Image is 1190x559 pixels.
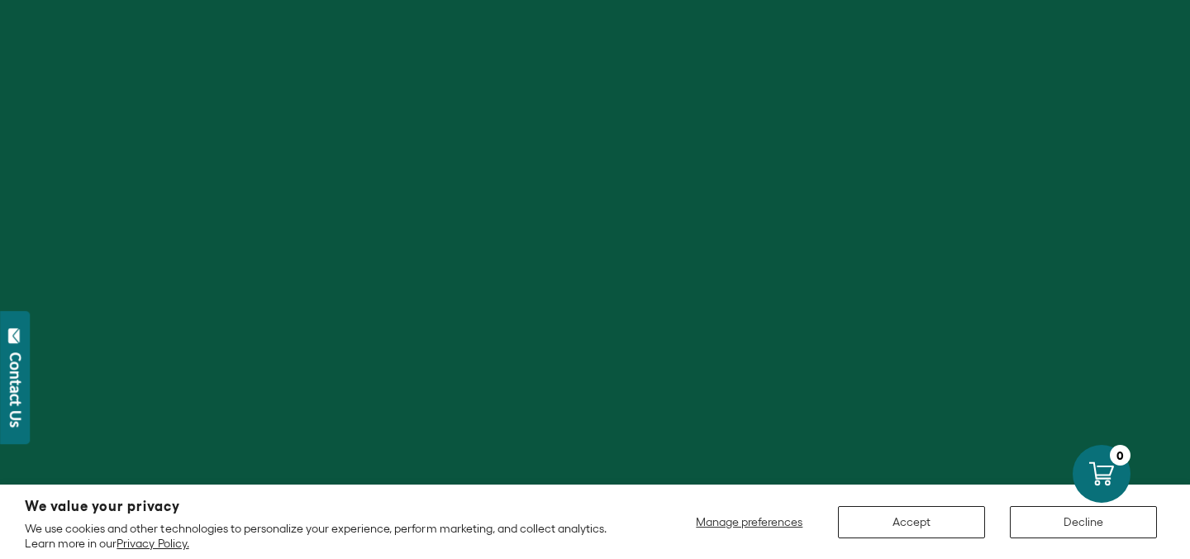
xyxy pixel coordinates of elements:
[25,521,629,551] p: We use cookies and other technologies to personalize your experience, perform marketing, and coll...
[1010,506,1157,538] button: Decline
[1110,445,1130,466] div: 0
[686,506,813,538] button: Manage preferences
[7,352,24,428] div: Contact Us
[838,506,985,538] button: Accept
[696,515,802,528] span: Manage preferences
[25,499,629,514] h2: We value your privacy
[117,537,188,550] a: Privacy Policy.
